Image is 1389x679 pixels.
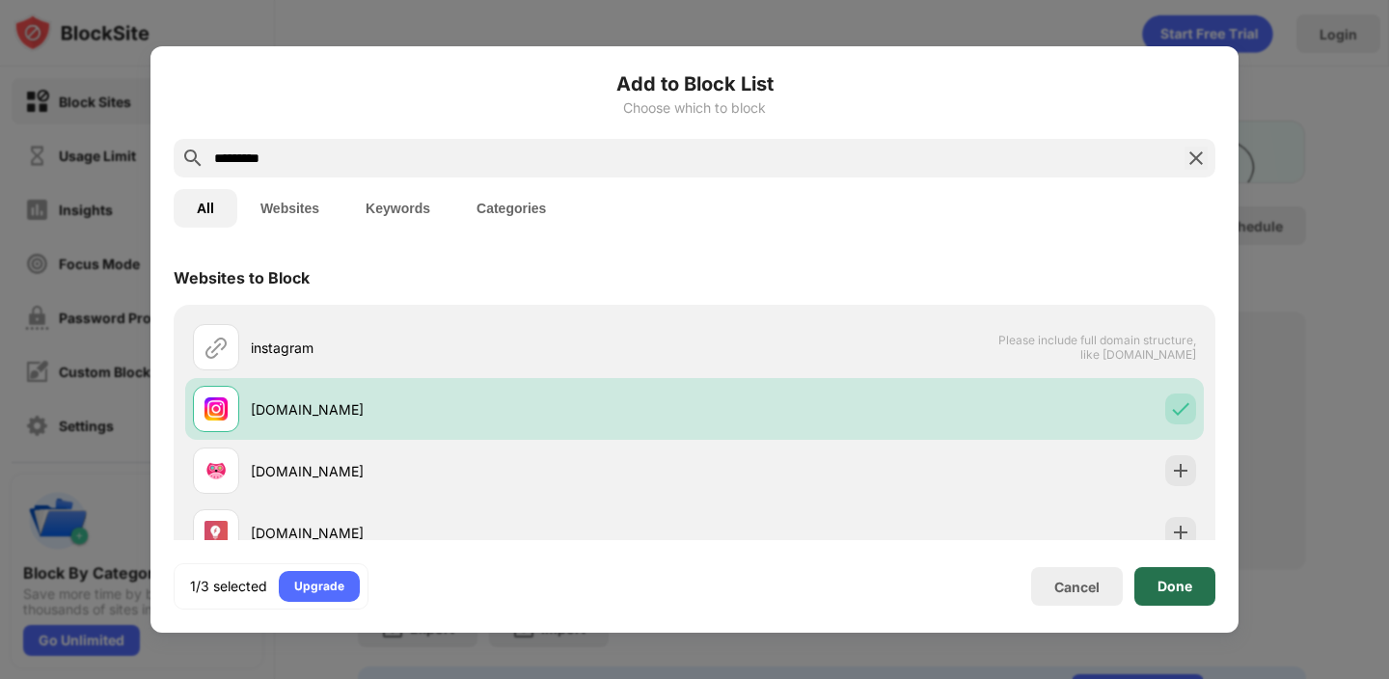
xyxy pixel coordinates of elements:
div: [DOMAIN_NAME] [251,523,694,543]
div: instagram [251,338,694,358]
img: favicons [204,397,228,421]
h6: Add to Block List [174,69,1215,98]
img: search-close [1185,147,1208,170]
img: url.svg [204,336,228,359]
button: Websites [237,189,342,228]
div: 1/3 selected [190,577,267,596]
span: Please include full domain structure, like [DOMAIN_NAME] [997,333,1196,362]
img: search.svg [181,147,204,170]
img: favicons [204,521,228,544]
div: Websites to Block [174,268,310,287]
div: [DOMAIN_NAME] [251,399,694,420]
img: favicons [204,459,228,482]
div: Upgrade [294,577,344,596]
button: All [174,189,237,228]
div: Cancel [1054,579,1100,595]
div: [DOMAIN_NAME] [251,461,694,481]
div: Choose which to block [174,100,1215,116]
button: Keywords [342,189,453,228]
div: Done [1157,579,1192,594]
button: Categories [453,189,569,228]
